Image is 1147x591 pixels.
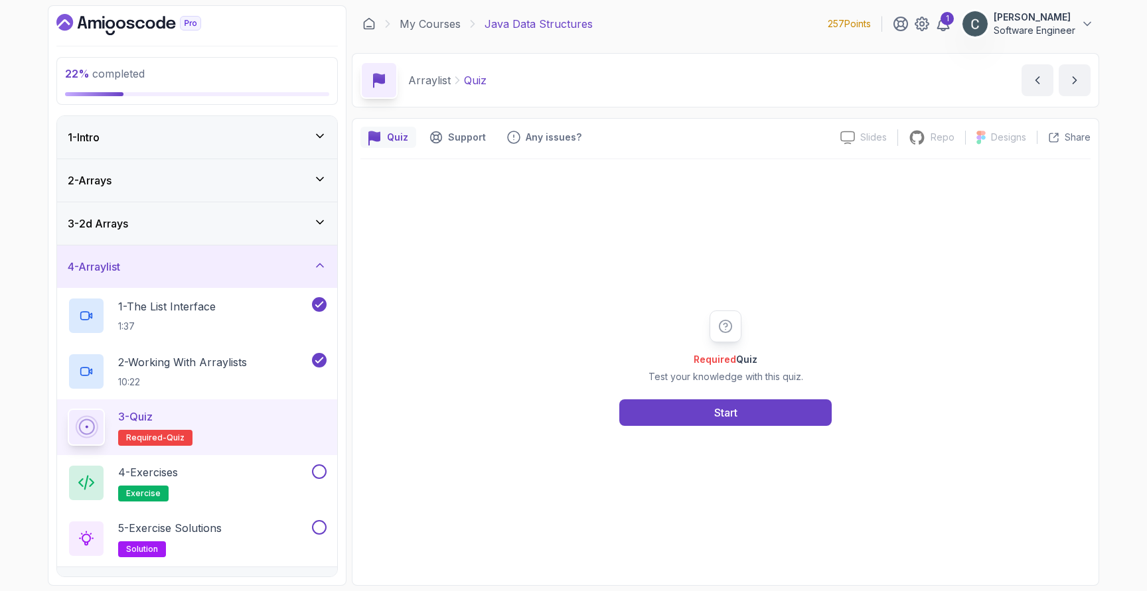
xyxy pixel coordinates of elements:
p: Quiz [387,131,408,144]
p: 3 - Quiz [118,409,153,425]
p: Slides [860,131,887,144]
h3: 1 - Intro [68,129,100,145]
button: 4-Exercisesexercise [68,464,327,501]
span: Required- [126,432,167,443]
span: Required [694,354,736,365]
p: 4 - Exercises [118,464,178,480]
button: 2-Working With Arraylists10:22 [68,353,327,390]
p: Repo [931,131,955,144]
span: exercise [126,488,161,499]
a: Dashboard [362,17,376,31]
div: 1 [941,12,954,25]
p: Designs [991,131,1026,144]
p: Quiz [464,72,487,88]
p: 1:37 [118,320,216,333]
h2: Quiz [649,353,803,366]
p: 5 - Exercise Solutions [118,520,222,536]
button: Support button [421,127,494,148]
h3: 4 - Arraylist [68,259,120,275]
p: Any issues? [526,131,581,144]
button: next content [1059,64,1091,96]
p: 257 Points [828,17,871,31]
h3: 3 - 2d Arrays [68,216,128,231]
button: Start [619,399,832,426]
button: 5-Exercise Solutionssolution [68,520,327,557]
p: Support [448,131,486,144]
button: 3-QuizRequired-quiz [68,409,327,446]
button: 1-The List Interface1:37 [68,297,327,334]
img: user profile image [962,11,988,36]
button: Feedback button [499,127,589,148]
p: [PERSON_NAME] [994,11,1075,24]
span: completed [65,67,145,80]
p: 2 - Working With Arraylists [118,354,247,370]
p: Java Data Structures [485,16,593,32]
p: Test your knowledge with this quiz. [649,370,803,383]
span: solution [126,544,158,555]
p: Arraylist [408,72,451,88]
button: 1-Intro [57,116,337,159]
button: previous content [1022,64,1053,96]
button: user profile image[PERSON_NAME]Software Engineer [962,11,1094,37]
a: 1 [935,16,951,32]
button: quiz button [360,127,416,148]
p: 10:22 [118,375,247,389]
button: 3-2d Arrays [57,202,337,245]
p: Software Engineer [994,24,1075,37]
button: Share [1037,131,1091,144]
span: 22 % [65,67,90,80]
span: quiz [167,432,185,443]
a: My Courses [400,16,461,32]
p: 1 - The List Interface [118,298,216,314]
h3: 2 - Arrays [68,172,112,188]
button: 2-Arrays [57,159,337,202]
button: 4-Arraylist [57,245,337,288]
p: Share [1065,131,1091,144]
a: Dashboard [56,14,232,35]
div: Start [714,405,737,421]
